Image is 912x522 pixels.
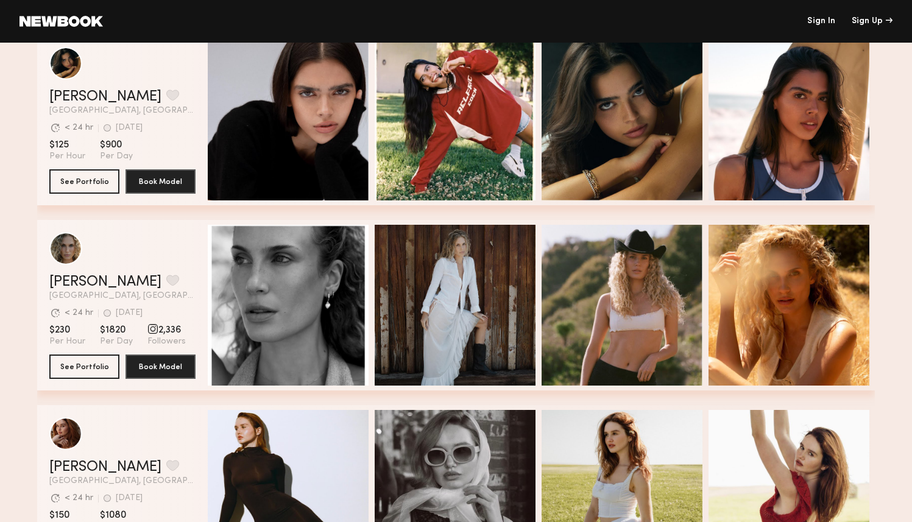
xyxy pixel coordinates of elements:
[49,139,85,151] span: $125
[65,124,93,132] div: < 24 hr
[49,324,85,336] span: $230
[65,494,93,503] div: < 24 hr
[147,324,186,336] span: 2,336
[49,107,196,115] span: [GEOGRAPHIC_DATA], [GEOGRAPHIC_DATA]
[116,309,143,317] div: [DATE]
[49,275,161,289] a: [PERSON_NAME]
[49,509,85,521] span: $150
[100,151,133,162] span: Per Day
[116,494,143,503] div: [DATE]
[49,151,85,162] span: Per Hour
[49,354,119,379] button: See Portfolio
[100,509,133,521] span: $1080
[807,17,835,26] a: Sign In
[125,354,196,379] button: Book Model
[125,169,196,194] button: Book Model
[852,17,893,26] div: Sign Up
[49,169,119,194] button: See Portfolio
[100,324,133,336] span: $1820
[49,90,161,104] a: [PERSON_NAME]
[100,336,133,347] span: Per Day
[49,477,196,485] span: [GEOGRAPHIC_DATA], [GEOGRAPHIC_DATA]
[100,139,133,151] span: $900
[49,292,196,300] span: [GEOGRAPHIC_DATA], [GEOGRAPHIC_DATA]
[147,336,186,347] span: Followers
[49,460,161,474] a: [PERSON_NAME]
[65,309,93,317] div: < 24 hr
[116,124,143,132] div: [DATE]
[49,336,85,347] span: Per Hour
